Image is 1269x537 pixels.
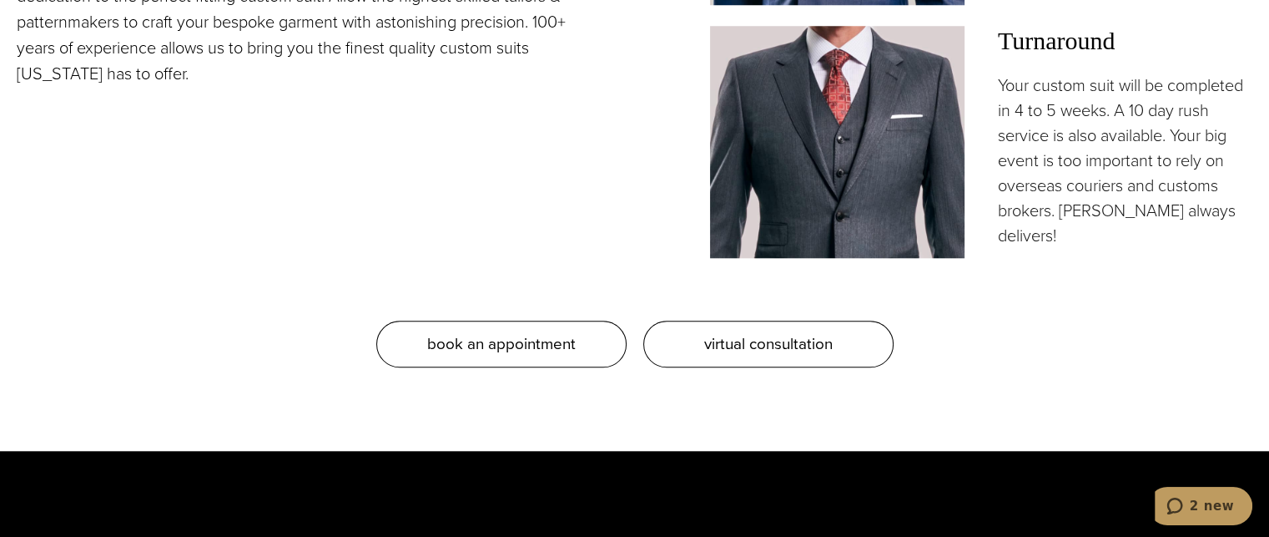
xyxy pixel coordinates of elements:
[427,332,576,356] span: book an appointment
[1155,487,1252,529] iframe: Opens a widget where you can chat to one of our agents
[998,73,1252,248] p: Your custom suit will be completed in 4 to 5 weeks. A 10 day rush service is also available. Your...
[643,321,894,367] a: virtual consultation
[710,26,964,257] img: Client in vested charcoal bespoke suit with white shirt and red patterned tie.
[704,332,833,356] span: virtual consultation
[376,321,627,367] a: book an appointment
[998,26,1252,56] h3: Turnaround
